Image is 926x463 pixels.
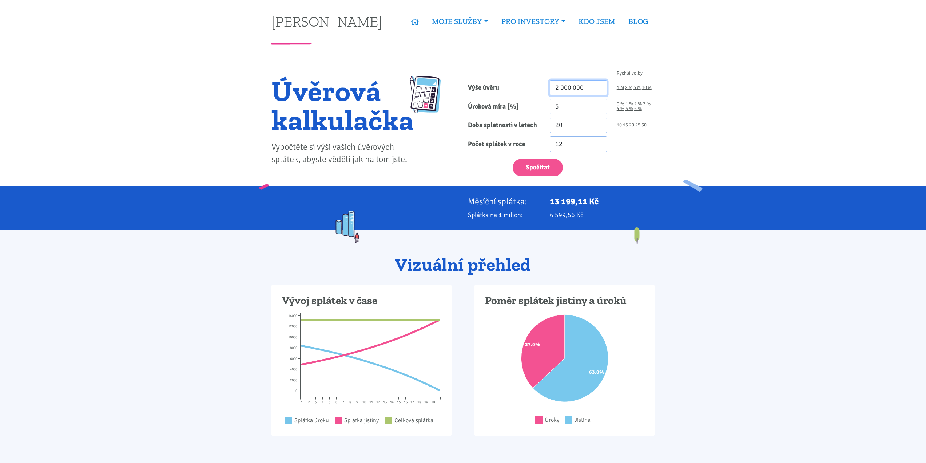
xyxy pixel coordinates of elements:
tspan: 3 [315,400,317,404]
a: 5 % [625,106,633,111]
span: Rychlé volby [617,71,643,76]
a: 15 [623,123,628,127]
tspan: 2 [308,400,310,404]
tspan: 19 [424,400,428,404]
label: Doba splatnosti v letech [463,118,545,133]
a: 2 M [625,85,632,90]
a: MOJE SLUŽBY [425,13,494,30]
tspan: 10000 [288,335,297,340]
a: 20 [629,123,634,127]
h2: Vizuální přehled [271,255,655,275]
tspan: 10 [362,400,366,404]
a: 1 % [625,102,633,106]
p: Vypočtěte si výši vašich úvěrových splátek, abyste věděli jak na tom jste. [271,141,414,166]
tspan: 6 [335,400,337,404]
tspan: 4 [322,400,323,404]
p: 6 599,56 Kč [550,210,655,220]
a: 1 M [617,85,624,90]
tspan: 20 [431,400,435,404]
h3: Poměr splátek jistiny a úroků [485,294,644,308]
a: BLOG [622,13,655,30]
tspan: 12000 [288,324,297,329]
label: Úroková míra [%] [463,99,545,114]
a: 30 [641,123,647,127]
p: Měsíční splátka: [468,196,540,207]
a: 10 M [642,85,652,90]
a: KDO JSEM [572,13,622,30]
label: Počet splátek v roce [463,136,545,152]
tspan: 1 [301,400,303,404]
tspan: 2000 [290,378,297,382]
a: 2 % [634,102,642,106]
tspan: 6000 [290,357,297,361]
h3: Vývoj splátek v čase [282,294,441,308]
tspan: 16 [404,400,408,404]
a: 10 [617,123,622,127]
tspan: 7 [342,400,344,404]
tspan: 0 [295,389,297,393]
a: 6 % [634,106,642,111]
tspan: 13 [383,400,387,404]
tspan: 11 [369,400,373,404]
label: Výše úvěru [463,80,545,96]
tspan: 17 [410,400,414,404]
a: PRO INVESTORY [495,13,572,30]
a: [PERSON_NAME] [271,14,382,28]
tspan: 5 [329,400,330,404]
button: Spočítat [513,159,563,177]
tspan: 4000 [290,367,297,372]
a: 0 % [617,102,624,106]
h1: Úvěrová kalkulačka [271,76,414,134]
a: 4 % [617,106,624,111]
tspan: 15 [397,400,401,404]
tspan: 8000 [290,346,297,350]
a: 3 % [643,102,651,106]
a: 5 M [633,85,641,90]
tspan: 8 [349,400,351,404]
a: 25 [635,123,640,127]
p: Splátka na 1 milion: [468,210,540,220]
p: 13 199,11 Kč [550,196,655,207]
tspan: 9 [356,400,358,404]
tspan: 18 [417,400,421,404]
tspan: 14 [390,400,394,404]
tspan: 12 [376,400,380,404]
tspan: 14000 [288,314,297,318]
